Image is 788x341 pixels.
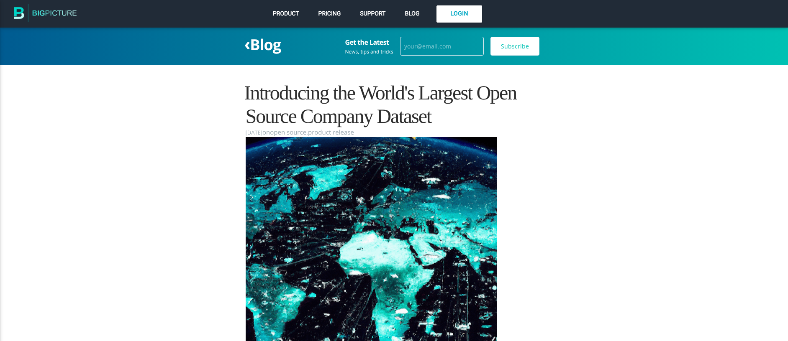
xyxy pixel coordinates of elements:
time: [DATE] [246,128,263,137]
span: Product [273,10,299,17]
a: Pricing [316,8,343,19]
img: The BigPicture.io Blog [14,3,77,25]
h3: Get the Latest [345,38,393,46]
a: ‹Blog [244,34,281,55]
a: Support [358,8,388,19]
span: ‹ [244,32,250,55]
a: Login [436,5,482,23]
section: on , [246,128,543,137]
a: Product [271,8,301,19]
h1: Introducing the World's Largest Open Source Company Dataset [246,81,543,127]
div: News, tips and tricks [345,49,393,54]
input: your@email.com [400,37,484,56]
input: Subscribe [490,37,539,56]
a: open source [270,128,306,137]
a: Blog [403,8,421,19]
a: product release [308,128,354,137]
span: Pricing [318,10,341,17]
